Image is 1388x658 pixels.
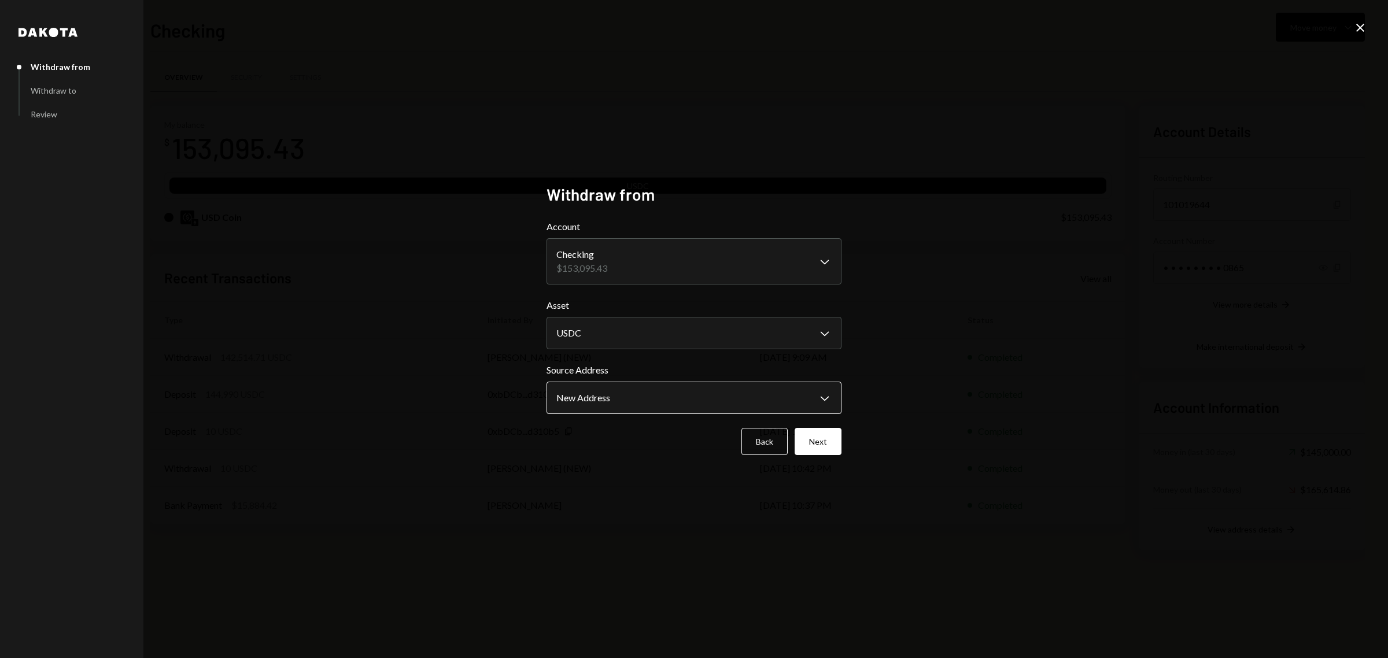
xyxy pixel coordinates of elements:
[547,298,841,312] label: Asset
[795,428,841,455] button: Next
[547,183,841,206] h2: Withdraw from
[547,238,841,284] button: Account
[31,86,76,95] div: Withdraw to
[31,109,57,119] div: Review
[547,220,841,234] label: Account
[31,62,90,72] div: Withdraw from
[741,428,788,455] button: Back
[547,382,841,414] button: Source Address
[547,317,841,349] button: Asset
[547,363,841,377] label: Source Address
